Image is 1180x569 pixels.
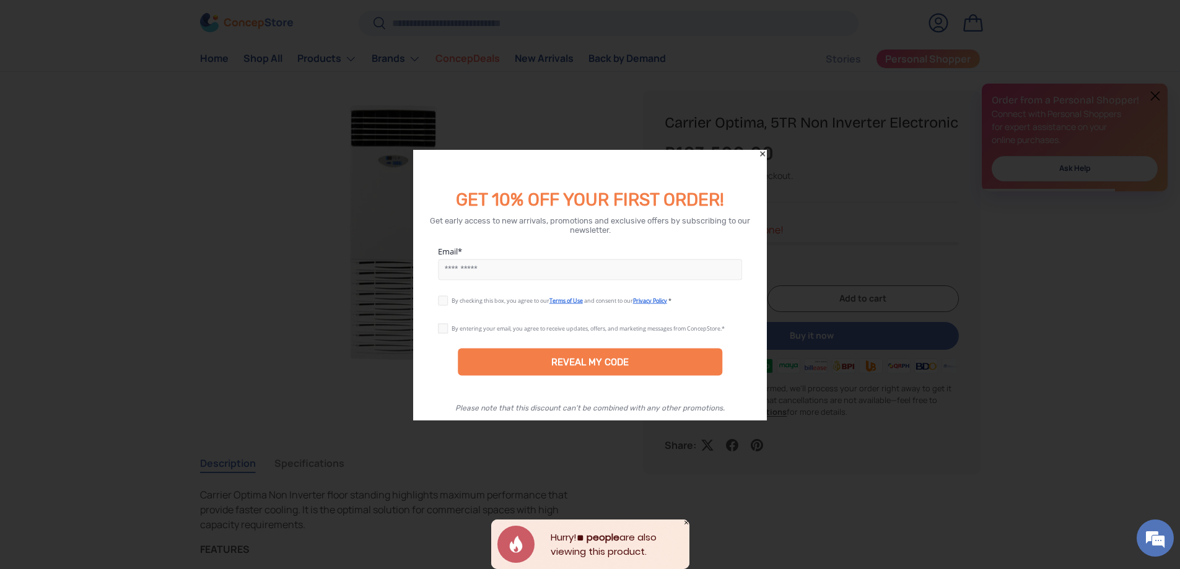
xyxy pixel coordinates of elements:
[683,519,689,526] div: Close
[458,348,723,375] div: REVEAL MY CODE
[551,356,629,367] div: REVEAL MY CODE
[438,245,743,256] label: Email
[455,403,725,412] div: Please note that this discount can’t be combined with any other promotions.
[549,296,583,304] a: Terms of Use
[428,215,753,234] div: Get early access to new arrivals, promotions and exclusive offers by subscribing to our newsletter.
[452,296,549,304] span: By checking this box, you agree to our
[584,296,633,304] span: and consent to our
[452,324,725,332] div: By entering your email, you agree to receive updates, offers, and marketing messages from ConcepS...
[456,189,724,209] span: GET 10% OFF YOUR FIRST ORDER!
[633,296,667,304] a: Privacy Policy
[758,149,767,158] div: Close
